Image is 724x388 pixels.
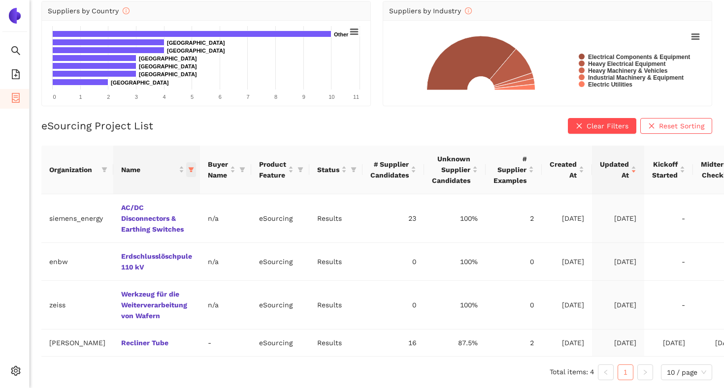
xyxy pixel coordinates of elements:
[424,194,486,243] td: 100%
[568,118,636,134] button: closeClear Filters
[309,146,362,194] th: this column's title is Status,this column is sortable
[302,94,305,100] text: 9
[139,63,197,69] text: [GEOGRAPHIC_DATA]
[297,167,303,173] span: filter
[191,94,194,100] text: 5
[334,31,349,37] text: Other
[588,60,665,67] text: Heavy Electrical Equipment
[486,281,542,329] td: 0
[486,146,542,194] th: this column's title is # Supplier Examples,this column is sortable
[107,94,110,100] text: 2
[11,362,21,382] span: setting
[618,365,633,380] a: 1
[139,71,197,77] text: [GEOGRAPHIC_DATA]
[389,7,472,15] span: Suppliers by Industry
[542,281,592,329] td: [DATE]
[486,243,542,281] td: 0
[592,194,644,243] td: [DATE]
[592,281,644,329] td: [DATE]
[239,167,245,173] span: filter
[329,94,334,100] text: 10
[618,364,633,380] li: 1
[659,120,704,131] span: Reset Sorting
[251,329,309,357] td: eSourcing
[652,159,678,180] span: Kickoff Started
[49,164,98,175] span: Organization
[362,194,424,243] td: 23
[370,159,409,180] span: # Supplier Candidates
[251,243,309,281] td: eSourcing
[424,243,486,281] td: 100%
[251,194,309,243] td: eSourcing
[139,56,197,61] text: [GEOGRAPHIC_DATA]
[351,167,357,173] span: filter
[296,157,305,182] span: filter
[200,281,251,329] td: n/a
[550,364,594,380] li: Total items: 4
[200,194,251,243] td: n/a
[11,42,21,62] span: search
[542,243,592,281] td: [DATE]
[200,243,251,281] td: n/a
[101,167,107,173] span: filter
[7,8,23,24] img: Logo
[41,119,153,133] h2: eSourcing Project List
[592,329,644,357] td: [DATE]
[362,329,424,357] td: 16
[644,243,693,281] td: -
[219,94,222,100] text: 6
[167,48,225,54] text: [GEOGRAPHIC_DATA]
[603,369,609,375] span: left
[542,146,592,194] th: this column's title is Created At,this column is sortable
[432,153,470,186] span: Unknown Supplier Candidates
[123,7,130,14] span: info-circle
[259,159,286,180] span: Product Feature
[486,194,542,243] td: 2
[200,329,251,357] td: -
[600,159,629,180] span: Updated At
[309,329,362,357] td: Results
[167,40,225,46] text: [GEOGRAPHIC_DATA]
[648,122,655,130] span: close
[113,146,200,194] th: this column's title is Name,this column is sortable
[317,164,339,175] span: Status
[465,7,472,14] span: info-circle
[362,243,424,281] td: 0
[251,281,309,329] td: eSourcing
[309,281,362,329] td: Results
[486,329,542,357] td: 2
[644,281,693,329] td: -
[424,329,486,357] td: 87.5%
[587,120,628,131] span: Clear Filters
[642,369,648,375] span: right
[11,90,21,109] span: container
[424,281,486,329] td: 100%
[41,243,113,281] td: enbw
[353,94,359,100] text: 11
[274,94,277,100] text: 8
[637,364,653,380] li: Next Page
[41,329,113,357] td: [PERSON_NAME]
[41,194,113,243] td: siemens_energy
[588,54,690,60] text: Electrical Components & Equipment
[644,194,693,243] td: -
[667,365,706,380] span: 10 / page
[588,81,632,88] text: Electric Utilities
[494,153,527,186] span: # Supplier Examples
[309,194,362,243] td: Results
[588,74,684,81] text: Industrial Machinery & Equipment
[79,94,82,100] text: 1
[121,164,177,175] span: Name
[48,7,130,15] span: Suppliers by Country
[246,94,249,100] text: 7
[188,167,194,173] span: filter
[135,94,138,100] text: 3
[588,67,668,74] text: Heavy Machinery & Vehicles
[542,329,592,357] td: [DATE]
[640,118,712,134] button: closeReset Sorting
[309,243,362,281] td: Results
[644,329,693,357] td: [DATE]
[186,162,196,177] span: filter
[661,364,712,380] div: Page Size
[111,80,169,86] text: [GEOGRAPHIC_DATA]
